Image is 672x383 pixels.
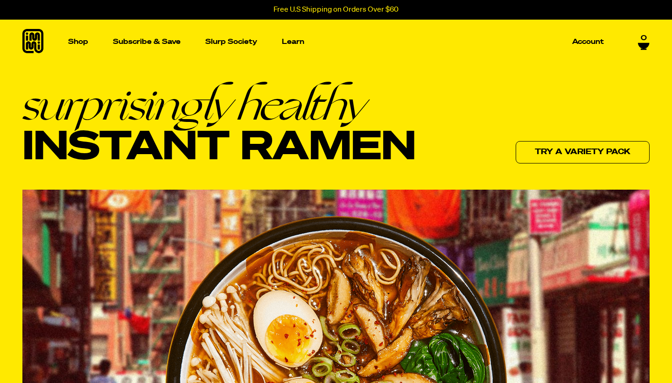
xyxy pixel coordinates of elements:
p: Learn [282,38,304,45]
a: Subscribe & Save [109,35,184,49]
p: Subscribe & Save [113,38,181,45]
span: 0 [641,34,647,43]
a: 0 [638,34,650,50]
a: Account [568,35,608,49]
nav: Main navigation [64,20,608,64]
h1: Instant Ramen [22,83,416,170]
p: Shop [68,38,88,45]
a: Shop [64,20,92,64]
p: Slurp Society [205,38,257,45]
a: Try a variety pack [516,141,650,163]
p: Account [572,38,604,45]
p: Free U.S Shipping on Orders Over $60 [273,6,399,14]
a: Slurp Society [202,35,261,49]
em: surprisingly healthy [22,83,416,127]
a: Learn [278,20,308,64]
